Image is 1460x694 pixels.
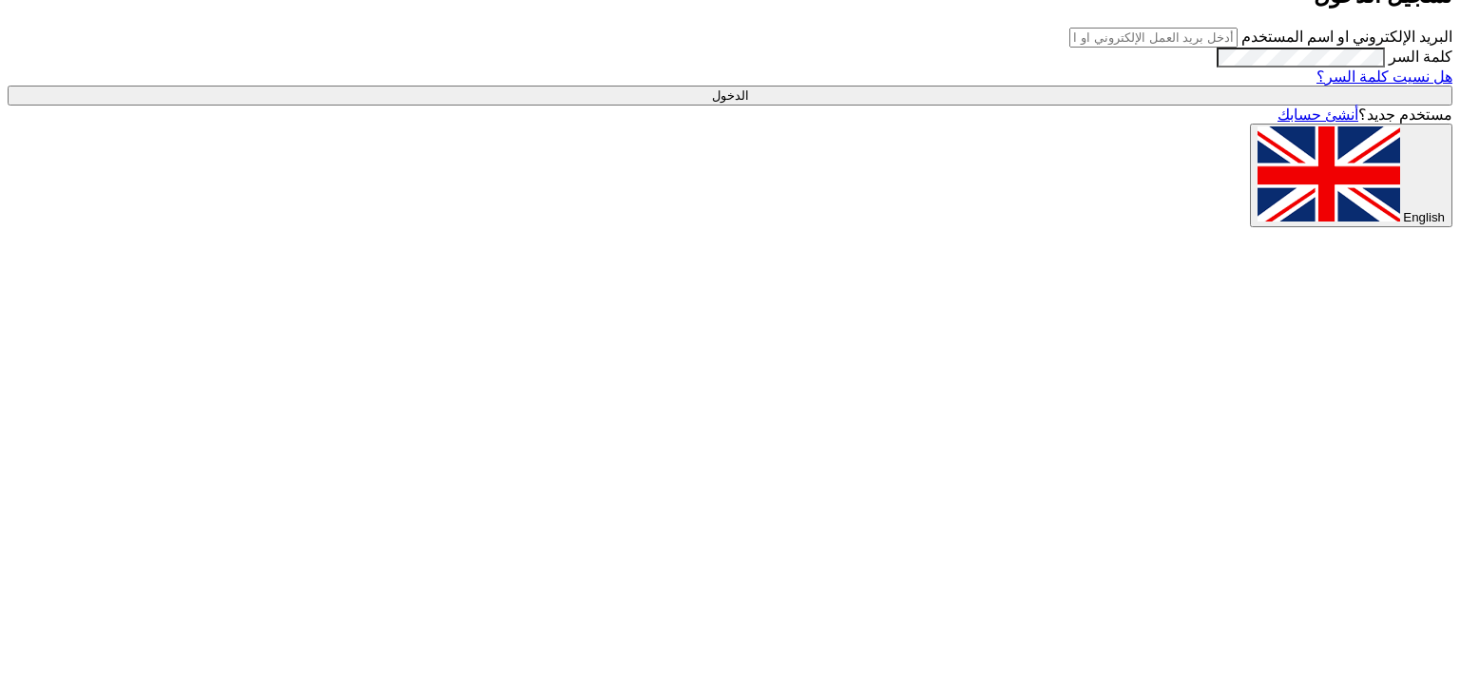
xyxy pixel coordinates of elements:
a: هل نسيت كلمة السر؟ [1316,68,1452,85]
span: English [1403,210,1445,224]
a: أنشئ حسابك [1277,106,1358,123]
label: البريد الإلكتروني او اسم المستخدم [1241,29,1452,45]
img: en-US.png [1258,126,1400,222]
label: كلمة السر [1389,48,1452,65]
div: مستخدم جديد؟ [8,106,1452,124]
input: الدخول [8,86,1452,106]
button: English [1250,124,1452,227]
input: أدخل بريد العمل الإلكتروني او اسم المستخدم الخاص بك ... [1069,28,1238,48]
